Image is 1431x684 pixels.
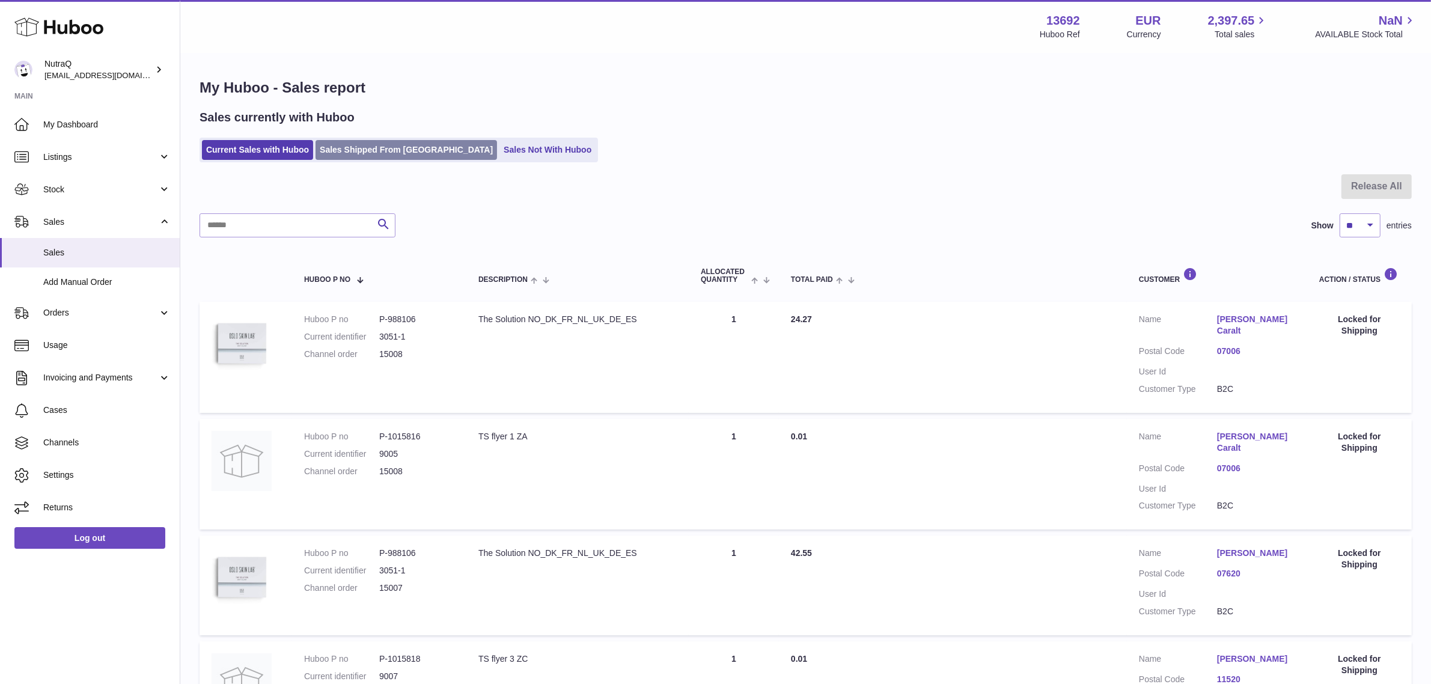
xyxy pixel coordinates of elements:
[1315,13,1417,40] a: NaN AVAILABLE Stock Total
[478,653,677,665] div: TS flyer 3 ZC
[478,276,528,284] span: Description
[689,536,779,635] td: 1
[200,78,1412,97] h1: My Huboo - Sales report
[1139,463,1217,477] dt: Postal Code
[43,119,171,130] span: My Dashboard
[1208,13,1269,40] a: 2,397.65 Total sales
[1139,606,1217,617] dt: Customer Type
[212,314,272,374] img: 136921728478892.jpg
[1139,653,1217,668] dt: Name
[379,431,454,442] dd: P-1015816
[304,671,379,682] dt: Current identifier
[1217,653,1295,665] a: [PERSON_NAME]
[379,671,454,682] dd: 9007
[43,151,158,163] span: Listings
[1319,314,1400,337] div: Locked for Shipping
[1139,383,1217,395] dt: Customer Type
[200,109,355,126] h2: Sales currently with Huboo
[43,216,158,228] span: Sales
[1217,548,1295,559] a: [PERSON_NAME]
[43,437,171,448] span: Channels
[1215,29,1268,40] span: Total sales
[791,654,807,664] span: 0.01
[1139,568,1217,582] dt: Postal Code
[689,419,779,530] td: 1
[304,331,379,343] dt: Current identifier
[379,582,454,594] dd: 15007
[43,502,171,513] span: Returns
[316,140,497,160] a: Sales Shipped From [GEOGRAPHIC_DATA]
[1127,29,1161,40] div: Currency
[1319,653,1400,676] div: Locked for Shipping
[379,565,454,576] dd: 3051-1
[1319,548,1400,570] div: Locked for Shipping
[212,431,272,491] img: no-photo.jpg
[1139,588,1217,600] dt: User Id
[202,140,313,160] a: Current Sales with Huboo
[304,653,379,665] dt: Huboo P no
[379,466,454,477] dd: 15008
[1040,29,1080,40] div: Huboo Ref
[1208,13,1255,29] span: 2,397.65
[791,548,812,558] span: 42.55
[1139,314,1217,340] dt: Name
[1139,346,1217,360] dt: Postal Code
[1319,267,1400,284] div: Action / Status
[1315,29,1417,40] span: AVAILABLE Stock Total
[304,582,379,594] dt: Channel order
[478,314,677,325] div: The Solution NO_DK_FR_NL_UK_DE_ES
[379,653,454,665] dd: P-1015818
[1217,500,1295,511] dd: B2C
[1139,548,1217,562] dt: Name
[212,548,272,608] img: 136921728478892.jpg
[791,314,812,324] span: 24.27
[43,276,171,288] span: Add Manual Order
[43,372,158,383] span: Invoicing and Payments
[689,302,779,412] td: 1
[1139,267,1295,284] div: Customer
[304,565,379,576] dt: Current identifier
[304,314,379,325] dt: Huboo P no
[1217,568,1295,579] a: 07620
[1046,13,1080,29] strong: 13692
[304,548,379,559] dt: Huboo P no
[43,247,171,258] span: Sales
[1139,500,1217,511] dt: Customer Type
[478,548,677,559] div: The Solution NO_DK_FR_NL_UK_DE_ES
[304,466,379,477] dt: Channel order
[304,276,350,284] span: Huboo P no
[478,431,677,442] div: TS flyer 1 ZA
[1217,346,1295,357] a: 07006
[379,448,454,460] dd: 9005
[1135,13,1161,29] strong: EUR
[379,349,454,360] dd: 15008
[14,527,165,549] a: Log out
[379,331,454,343] dd: 3051-1
[43,307,158,319] span: Orders
[304,349,379,360] dt: Channel order
[1139,483,1217,495] dt: User Id
[1139,366,1217,377] dt: User Id
[1217,463,1295,474] a: 07006
[499,140,596,160] a: Sales Not With Huboo
[43,184,158,195] span: Stock
[43,469,171,481] span: Settings
[1387,220,1412,231] span: entries
[1311,220,1334,231] label: Show
[701,268,748,284] span: ALLOCATED Quantity
[44,58,153,81] div: NutraQ
[1217,606,1295,617] dd: B2C
[1217,431,1295,454] a: [PERSON_NAME] Caralt
[1139,431,1217,457] dt: Name
[379,548,454,559] dd: P-988106
[43,405,171,416] span: Cases
[1319,431,1400,454] div: Locked for Shipping
[304,448,379,460] dt: Current identifier
[44,70,177,80] span: [EMAIL_ADDRESS][DOMAIN_NAME]
[1217,314,1295,337] a: [PERSON_NAME] Caralt
[1379,13,1403,29] span: NaN
[791,276,833,284] span: Total paid
[43,340,171,351] span: Usage
[1217,383,1295,395] dd: B2C
[379,314,454,325] dd: P-988106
